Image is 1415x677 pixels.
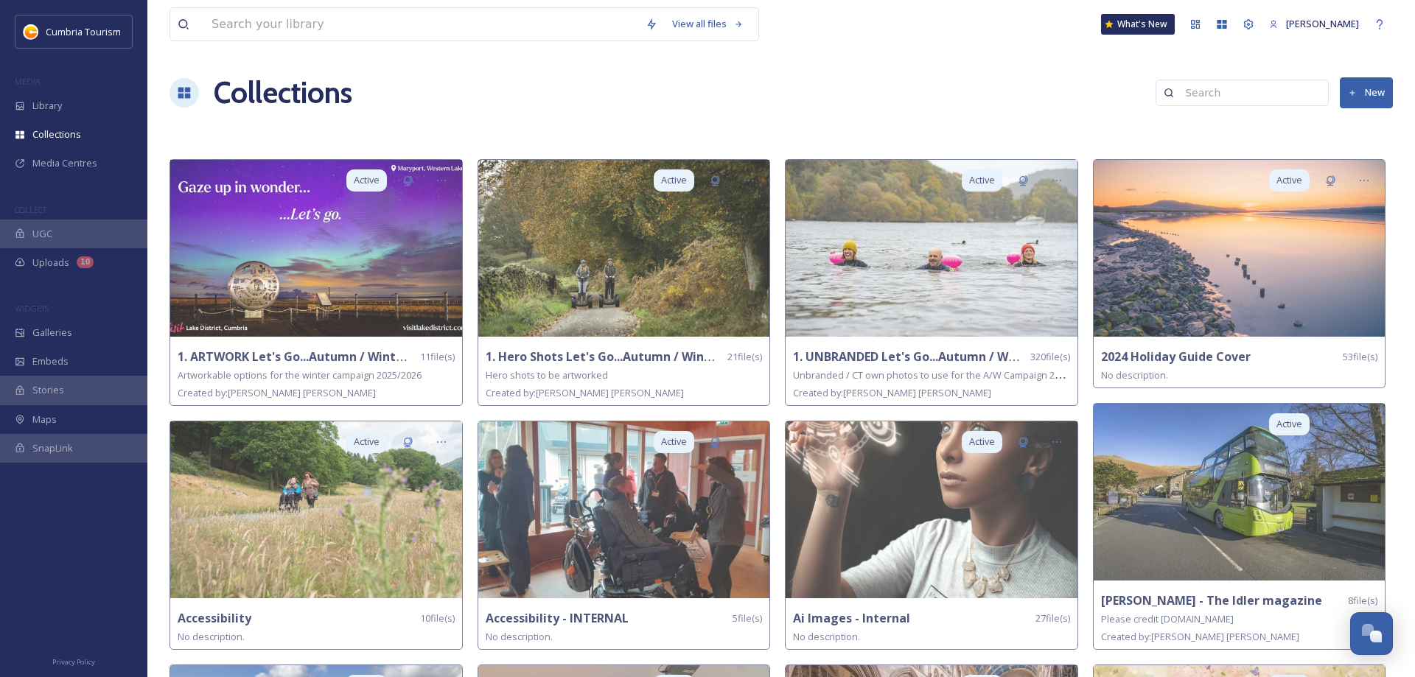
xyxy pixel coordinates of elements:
[486,348,752,365] strong: 1. Hero Shots Let's Go...Autumn / Winter 2025
[665,10,751,38] a: View all files
[1340,77,1393,108] button: New
[15,303,49,314] span: WIDGETS
[32,127,81,141] span: Collections
[727,350,762,364] span: 21 file(s)
[178,348,456,365] strong: 1. ARTWORK Let's Go...Autumn / Winter 2025/26
[486,368,608,382] span: Hero shots to be artworked
[793,630,860,643] span: No description.
[478,160,770,337] img: 7397354b-e83e-4638-baf0-5aebc664bb7d.jpg
[793,368,1093,382] span: Unbranded / CT own photos to use for the A/W Campaign 2025 2026
[486,630,553,643] span: No description.
[354,435,380,449] span: Active
[214,71,352,115] a: Collections
[15,204,46,215] span: COLLECT
[1101,612,1234,625] span: Please credit [DOMAIN_NAME]
[178,368,422,382] span: Artworkable options for the winter campaign 2025/2026
[1101,14,1175,35] a: What's New
[77,256,94,268] div: 10
[32,383,64,397] span: Stories
[178,610,251,626] strong: Accessibility
[32,354,69,368] span: Embeds
[32,227,52,241] span: UGC
[478,421,770,598] img: acc2.jpg
[52,652,95,670] a: Privacy Policy
[1094,404,1386,580] img: 59a471ea-aa04-4bed-a543-8a2cc675d026.jpg
[733,611,762,625] span: 5 file(s)
[969,173,995,187] span: Active
[32,441,73,455] span: SnapLink
[1343,350,1377,364] span: 53 file(s)
[420,350,455,364] span: 11 file(s)
[32,326,72,340] span: Galleries
[1262,10,1366,38] a: [PERSON_NAME]
[178,630,245,643] span: No description.
[170,421,462,598] img: PM205135.jpg
[1101,630,1299,643] span: Created by: [PERSON_NAME] [PERSON_NAME]
[1276,173,1302,187] span: Active
[1348,594,1377,608] span: 8 file(s)
[1030,350,1070,364] span: 320 file(s)
[786,160,1077,337] img: 4369abac-0e13-4f84-b7dd-f4dd0c716007.jpg
[1094,160,1386,337] img: _DSC7160-HDR-Edit%25202.jpg
[661,173,687,187] span: Active
[793,610,910,626] strong: Ai Images - Internal
[46,25,121,38] span: Cumbria Tourism
[661,435,687,449] span: Active
[32,256,69,270] span: Uploads
[1101,592,1322,608] strong: [PERSON_NAME] - The Idler magazine
[15,76,41,87] span: MEDIA
[420,611,455,625] span: 10 file(s)
[354,173,380,187] span: Active
[793,386,991,399] span: Created by: [PERSON_NAME] [PERSON_NAME]
[204,8,638,41] input: Search your library
[1101,368,1168,382] span: No description.
[1276,417,1302,431] span: Active
[24,24,38,39] img: images.jpg
[1350,612,1393,655] button: Open Chat
[32,99,62,113] span: Library
[793,348,1086,365] strong: 1. UNBRANDED Let's Go...Autumn / Winter 2025/26
[170,160,462,337] img: bbc618b9-ea8a-4cc9-be12-fbc970b9ebb2.jpg
[32,413,57,427] span: Maps
[486,386,684,399] span: Created by: [PERSON_NAME] [PERSON_NAME]
[1286,17,1359,30] span: [PERSON_NAME]
[32,156,97,170] span: Media Centres
[486,610,629,626] strong: Accessibility - INTERNAL
[1035,611,1070,625] span: 27 file(s)
[786,421,1077,598] img: pexels-alipazani-2777898.jpg
[969,435,995,449] span: Active
[1178,78,1321,108] input: Search
[178,386,376,399] span: Created by: [PERSON_NAME] [PERSON_NAME]
[1101,348,1251,365] strong: 2024 Holiday Guide Cover
[52,657,95,667] span: Privacy Policy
